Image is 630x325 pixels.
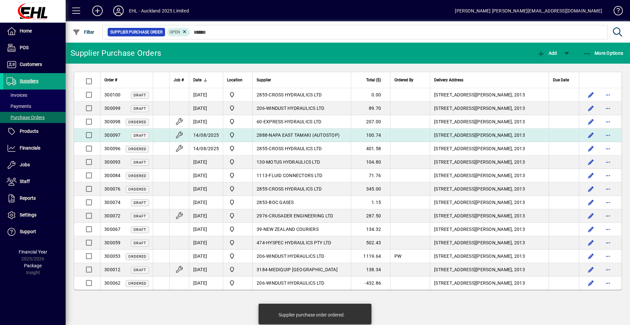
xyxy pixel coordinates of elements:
[279,312,345,318] div: Supplier purchase order ordered.
[227,145,248,152] span: EHL AUCKLAND
[582,47,625,59] button: More Options
[104,200,121,205] span: 300074
[189,209,223,223] td: [DATE]
[351,236,390,250] td: 502.43
[586,90,596,100] button: Edit
[7,92,27,98] span: Invoices
[351,88,390,102] td: 0.00
[71,26,96,38] button: Filter
[252,102,351,115] td: -
[227,225,248,233] span: EHL AUCKLAND
[586,157,596,167] button: Edit
[263,227,319,232] span: NEW ZEALAND COURIERS
[3,23,66,39] a: Home
[252,209,351,223] td: -
[266,159,320,165] span: MOTUS HYDRAULICS LTD
[263,119,322,124] span: EXPRESS HYDRAULICS LTD
[586,103,596,113] button: Edit
[7,104,31,109] span: Payments
[227,212,248,220] span: EHL AUCKLAND
[351,276,390,290] td: -432.86
[189,182,223,196] td: [DATE]
[586,251,596,261] button: Edit
[3,207,66,223] a: Settings
[430,196,549,209] td: [STREET_ADDRESS][PERSON_NAME], 2013
[586,224,596,234] button: Edit
[351,129,390,142] td: 100.74
[104,240,121,245] span: 300059
[269,132,340,138] span: NAPA EAST TAMAKI (AUTOSTOP)
[134,241,146,245] span: Draft
[257,200,267,205] span: 2853
[430,115,549,129] td: [STREET_ADDRESS][PERSON_NAME], 2013
[104,213,121,218] span: 300072
[73,30,94,35] span: Filter
[603,103,613,113] button: More options
[20,162,30,167] span: Jobs
[603,278,613,288] button: More options
[20,195,36,201] span: Reports
[252,276,351,290] td: -
[104,173,121,178] span: 300084
[104,227,121,232] span: 300067
[257,254,265,259] span: 206
[104,76,149,84] div: Order #
[134,228,146,232] span: Draft
[252,155,351,169] td: -
[20,78,38,84] span: Suppliers
[3,224,66,240] a: Support
[257,240,265,245] span: 474
[252,115,351,129] td: -
[553,76,569,84] span: Due Date
[586,130,596,140] button: Edit
[257,213,267,218] span: 2976
[252,263,351,276] td: -
[394,76,413,84] span: Ordered By
[134,201,146,205] span: Draft
[104,132,121,138] span: 300097
[193,76,201,84] span: Date
[586,143,596,154] button: Edit
[104,159,121,165] span: 300093
[603,90,613,100] button: More options
[586,237,596,248] button: Edit
[351,155,390,169] td: 104.80
[430,236,549,250] td: [STREET_ADDRESS][PERSON_NAME], 2013
[430,169,549,182] td: [STREET_ADDRESS][PERSON_NAME], 2013
[227,185,248,193] span: EHL AUCKLAND
[189,115,223,129] td: [DATE]
[3,90,66,101] a: Invoices
[128,174,146,178] span: Ordered
[430,102,549,115] td: [STREET_ADDRESS][PERSON_NAME], 2013
[394,76,426,84] div: Ordered By
[104,254,121,259] span: 300053
[351,250,390,263] td: 1119.64
[603,184,613,194] button: More options
[586,264,596,275] button: Edit
[134,268,146,272] span: Draft
[189,263,223,276] td: [DATE]
[603,130,613,140] button: More options
[257,119,262,124] span: 60
[134,160,146,165] span: Draft
[20,212,36,217] span: Settings
[257,227,262,232] span: 39
[252,250,351,263] td: -
[351,142,390,155] td: 401.58
[351,102,390,115] td: 89.70
[257,76,271,84] span: Supplier
[3,173,66,190] a: Staff
[3,157,66,173] a: Jobs
[252,88,351,102] td: -
[355,76,387,84] div: Total ($)
[71,48,161,58] div: Supplier Purchase Orders
[128,147,146,151] span: Ordered
[104,119,121,124] span: 300098
[24,263,42,268] span: Package
[434,76,463,84] span: Delivery Address
[189,250,223,263] td: [DATE]
[351,263,390,276] td: 138.34
[189,276,223,290] td: [DATE]
[189,169,223,182] td: [DATE]
[430,209,549,223] td: [STREET_ADDRESS][PERSON_NAME], 2013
